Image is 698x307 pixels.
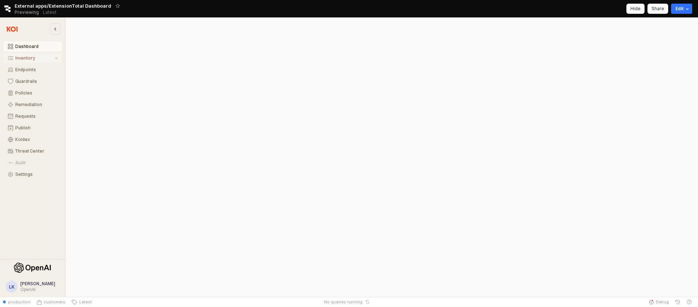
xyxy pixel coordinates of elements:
button: Inventory [4,53,62,63]
button: Dashboard [4,41,62,52]
span: customers [44,299,65,305]
span: Debug [656,299,669,305]
p: Share [651,6,664,12]
div: Previewing Latest [15,7,60,17]
div: Endpoints [15,67,58,72]
div: Requests [15,114,58,119]
button: Edit [671,4,692,14]
button: Audit [4,158,62,168]
button: Requests [4,111,62,121]
span: [PERSON_NAME] [20,281,55,286]
div: Threat Center [15,149,58,154]
span: No queries running [324,299,362,305]
button: Source Control [33,297,68,307]
div: LK [9,283,15,290]
button: Remediation [4,100,62,110]
button: Add app to favorites [114,2,121,9]
button: LK [6,281,17,292]
button: Help [683,297,695,307]
div: Policies [15,90,58,96]
div: Guardrails [15,79,58,84]
div: Audit [15,160,58,165]
div: Inventory [15,56,53,61]
button: Publish [4,123,62,133]
button: Releases and History [39,7,60,17]
span: production [8,299,31,305]
button: Guardrails [4,76,62,86]
button: Hide app [626,4,645,14]
div: Publish [15,125,58,130]
button: Share app [647,4,668,14]
div: Dashboard [15,44,58,49]
iframe: DashboardPage [65,17,698,297]
span: External apps/ExtensionTotal Dashboard [15,2,111,9]
button: Threat Center [4,146,62,156]
div: Settings [15,172,58,177]
span: Latest [77,299,92,305]
button: Debug [646,297,672,307]
button: History [672,297,683,307]
div: Koidex [15,137,58,142]
button: Endpoints [4,65,62,75]
button: Reset app state [364,300,371,304]
main: App Frame [65,17,698,297]
div: Hide [630,4,641,13]
span: Previewing [15,9,39,16]
button: Policies [4,88,62,98]
div: Remediation [15,102,58,107]
button: Settings [4,169,62,179]
button: Koidex [4,134,62,145]
p: Latest [43,9,56,15]
button: Latest [68,297,95,307]
div: OpenAI [20,287,55,292]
